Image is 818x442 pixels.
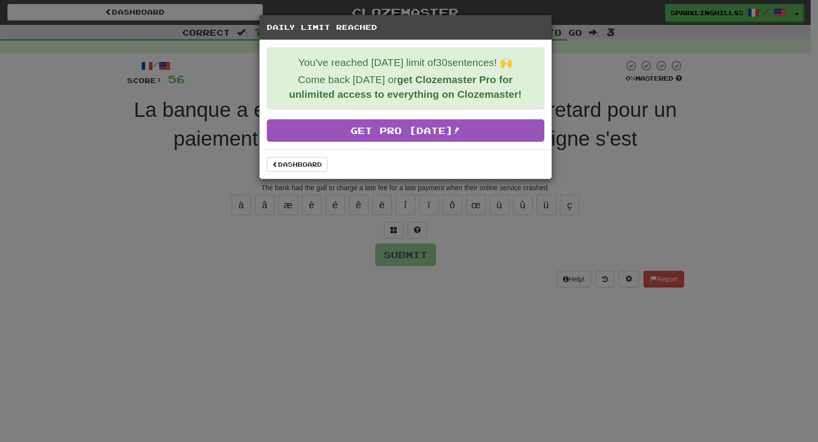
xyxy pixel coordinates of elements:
[267,119,544,142] a: Get Pro [DATE]!
[267,157,327,172] a: Dashboard
[289,74,521,100] strong: get Clozemaster Pro for unlimited access to everything on Clozemaster!
[275,55,537,70] p: You've reached [DATE] limit of 30 sentences! 🙌
[275,72,537,102] p: Come back [DATE] or
[267,22,544,32] h5: Daily Limit Reached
